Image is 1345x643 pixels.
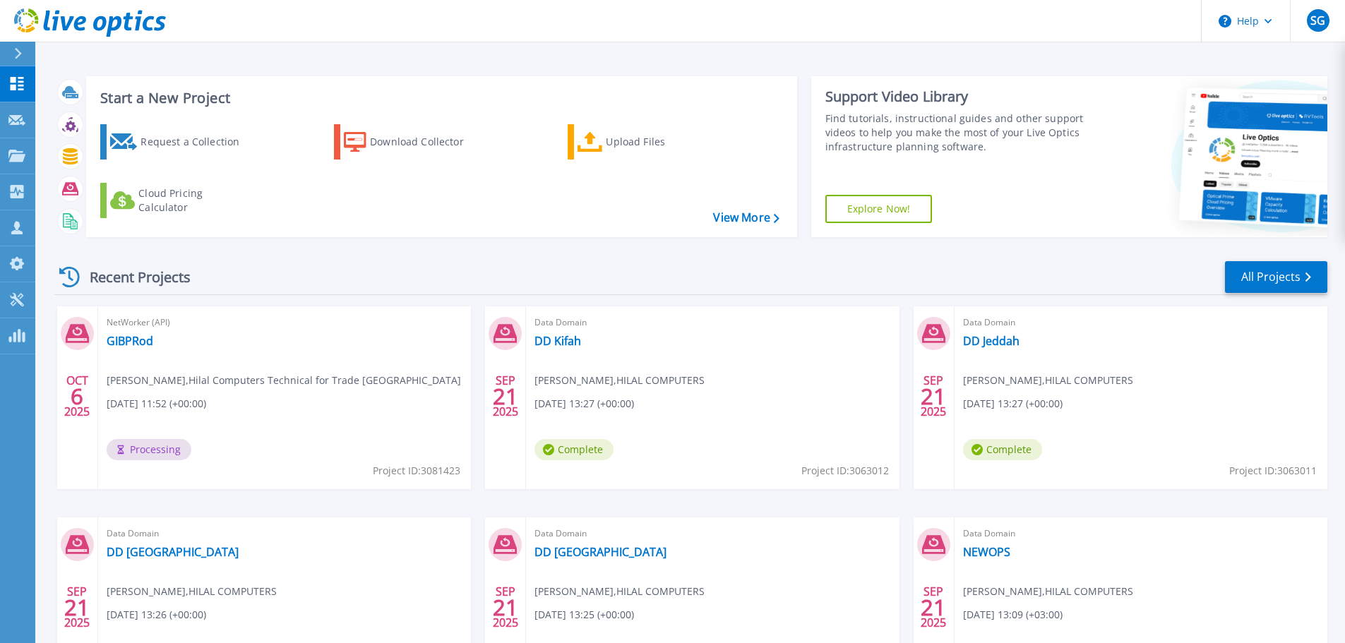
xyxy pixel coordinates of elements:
span: [DATE] 13:09 (+03:00) [963,607,1063,623]
div: SEP 2025 [920,582,947,633]
a: All Projects [1225,261,1327,293]
a: Explore Now! [825,195,933,223]
span: 6 [71,390,83,402]
a: GIBPRod [107,334,153,348]
span: 21 [64,601,90,613]
a: Request a Collection [100,124,258,160]
a: DD [GEOGRAPHIC_DATA] [534,545,666,559]
span: [DATE] 11:52 (+00:00) [107,396,206,411]
div: Cloud Pricing Calculator [138,186,251,215]
span: Processing [107,439,191,460]
span: Data Domain [963,526,1319,541]
span: [PERSON_NAME] , HILAL COMPUTERS [963,584,1133,599]
span: Project ID: 3081423 [373,463,460,479]
span: Data Domain [534,526,890,541]
span: Complete [963,439,1042,460]
div: Request a Collection [141,128,253,156]
span: [PERSON_NAME] , HILAL COMPUTERS [534,584,705,599]
div: SEP 2025 [64,582,90,633]
span: 21 [921,601,946,613]
a: DD Jeddah [963,334,1020,348]
span: Data Domain [107,526,462,541]
span: Project ID: 3063011 [1229,463,1317,479]
span: Complete [534,439,614,460]
span: [DATE] 13:25 (+00:00) [534,607,634,623]
div: Recent Projects [54,260,210,294]
span: [PERSON_NAME] , HILAL COMPUTERS [534,373,705,388]
span: 21 [921,390,946,402]
div: SEP 2025 [492,582,519,633]
a: DD Kifah [534,334,581,348]
div: Download Collector [370,128,483,156]
span: SG [1310,15,1325,26]
div: Find tutorials, instructional guides and other support videos to help you make the most of your L... [825,112,1089,154]
div: Upload Files [606,128,719,156]
span: [PERSON_NAME] , Hilal Computers Technical for Trade [GEOGRAPHIC_DATA] [107,373,461,388]
span: NetWorker (API) [107,315,462,330]
a: NEWOPS [963,545,1010,559]
span: [DATE] 13:26 (+00:00) [107,607,206,623]
span: Data Domain [534,315,890,330]
span: Project ID: 3063012 [801,463,889,479]
div: Support Video Library [825,88,1089,106]
span: [PERSON_NAME] , HILAL COMPUTERS [107,584,277,599]
span: 21 [493,390,518,402]
a: Upload Files [568,124,725,160]
a: Download Collector [334,124,491,160]
span: Data Domain [963,315,1319,330]
div: SEP 2025 [920,371,947,422]
span: [DATE] 13:27 (+00:00) [963,396,1063,411]
a: Cloud Pricing Calculator [100,183,258,218]
a: View More [713,211,779,224]
div: OCT 2025 [64,371,90,422]
span: [PERSON_NAME] , HILAL COMPUTERS [963,373,1133,388]
span: [DATE] 13:27 (+00:00) [534,396,634,411]
a: DD [GEOGRAPHIC_DATA] [107,545,239,559]
div: SEP 2025 [492,371,519,422]
h3: Start a New Project [100,90,779,106]
span: 21 [493,601,518,613]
